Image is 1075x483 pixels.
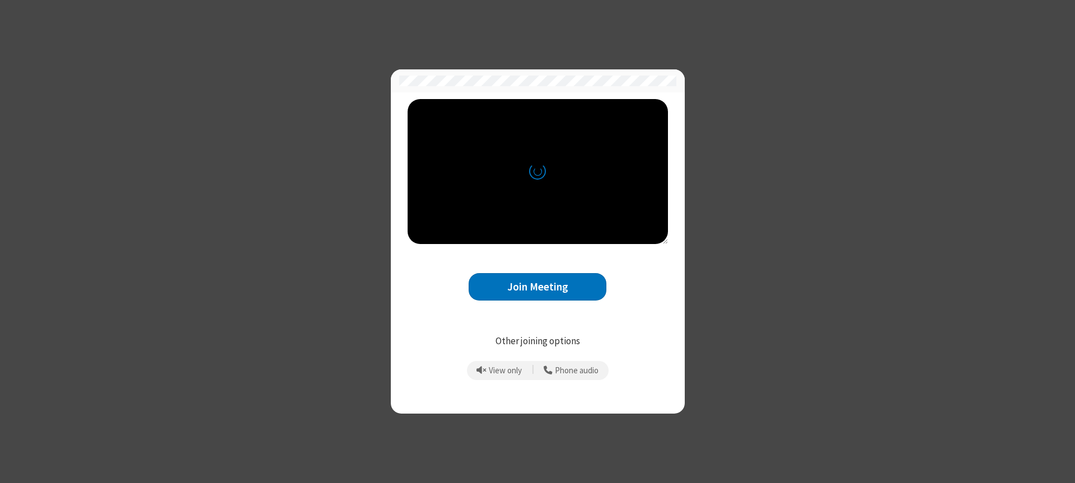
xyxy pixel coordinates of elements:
[408,334,668,349] p: Other joining options
[555,366,599,376] span: Phone audio
[469,273,606,301] button: Join Meeting
[532,363,534,378] span: |
[473,361,526,380] button: Prevent echo when there is already an active mic and speaker in the room.
[489,366,522,376] span: View only
[540,361,603,380] button: Use your phone for mic and speaker while you view the meeting on this device.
